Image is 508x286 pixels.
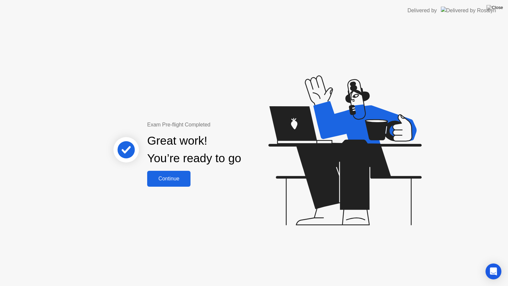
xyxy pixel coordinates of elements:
[147,132,241,167] div: Great work! You’re ready to go
[487,5,503,10] img: Close
[149,176,189,182] div: Continue
[486,263,501,279] div: Open Intercom Messenger
[407,7,437,15] div: Delivered by
[147,121,284,129] div: Exam Pre-flight Completed
[147,171,190,187] button: Continue
[441,7,496,14] img: Delivered by Rosalyn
